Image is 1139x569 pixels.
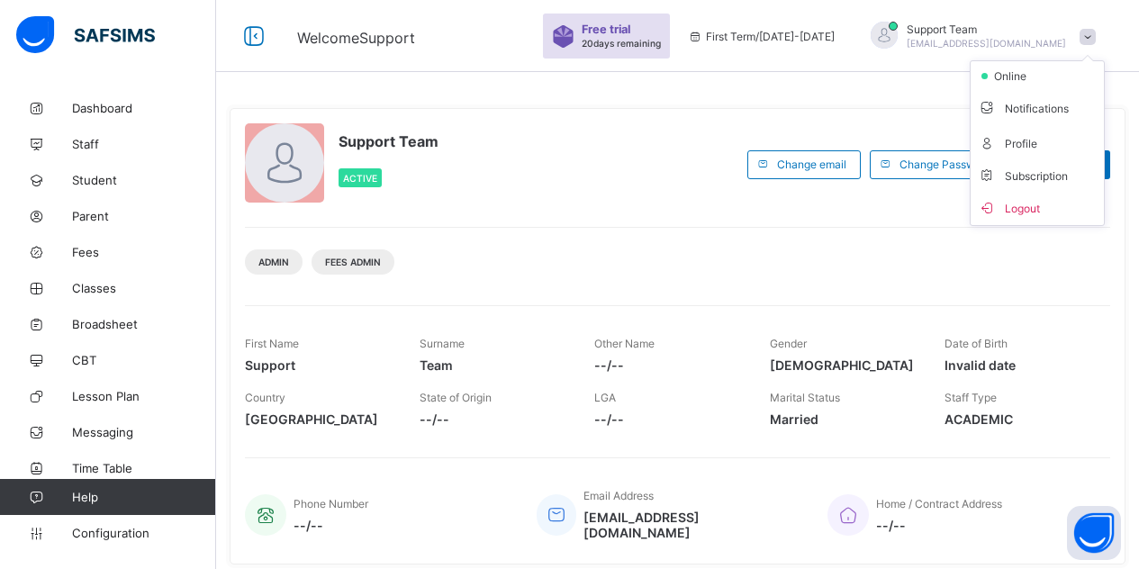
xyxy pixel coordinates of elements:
span: Classes [72,281,216,295]
span: First Name [245,337,299,350]
span: Support Team [907,23,1066,36]
span: Subscription [978,169,1068,183]
button: Open asap [1067,506,1121,560]
span: Admin [258,257,289,267]
span: Free trial [582,23,652,36]
span: Messaging [72,425,216,439]
div: SupportTeam [853,22,1105,51]
span: Logout [978,197,1097,218]
li: dropdown-list-item-null-2 [971,61,1104,90]
span: Help [72,490,215,504]
span: [EMAIL_ADDRESS][DOMAIN_NAME] [583,510,800,540]
span: Email Address [583,489,654,502]
span: [DEMOGRAPHIC_DATA] [770,357,918,373]
span: [GEOGRAPHIC_DATA] [245,411,393,427]
span: ACADEMIC [945,411,1092,427]
span: Surname [420,337,465,350]
span: Profile [978,132,1097,153]
span: Welcome Support [297,29,415,47]
span: Notifications [978,97,1097,118]
li: dropdown-list-item-buttom-7 [971,190,1104,225]
span: --/-- [876,518,1002,533]
span: Support [245,357,393,373]
span: --/-- [294,518,368,533]
img: safsims [16,16,155,54]
span: Other Name [594,337,655,350]
span: Change email [777,158,846,171]
span: Active [343,173,377,184]
span: --/-- [594,357,742,373]
span: Lesson Plan [72,389,216,403]
img: sticker-purple.71386a28dfed39d6af7621340158ba97.svg [552,25,574,48]
span: Fees [72,245,216,259]
span: Fees Admin [325,257,381,267]
span: Staff Type [945,391,997,404]
li: dropdown-list-item-null-6 [971,160,1104,190]
li: dropdown-list-item-text-4 [971,125,1104,160]
span: CBT [72,353,216,367]
span: Parent [72,209,216,223]
span: Staff [72,137,216,151]
span: Gender [770,337,807,350]
span: --/-- [420,411,567,427]
span: --/-- [594,411,742,427]
li: dropdown-list-item-text-3 [971,90,1104,125]
span: [EMAIL_ADDRESS][DOMAIN_NAME] [907,38,1066,49]
span: Support Team [339,132,438,150]
span: Date of Birth [945,337,1008,350]
span: Time Table [72,461,216,475]
span: State of Origin [420,391,492,404]
span: Country [245,391,285,404]
span: Student [72,173,216,187]
span: Dashboard [72,101,216,115]
span: Marital Status [770,391,840,404]
span: Married [770,411,918,427]
span: Invalid date [945,357,1092,373]
span: 20 days remaining [582,38,661,49]
span: online [992,69,1037,83]
span: Team [420,357,567,373]
span: Configuration [72,526,215,540]
span: Broadsheet [72,317,216,331]
span: LGA [594,391,616,404]
span: Phone Number [294,497,368,510]
span: Home / Contract Address [876,497,1002,510]
span: session/term information [688,30,835,43]
span: Change Password [899,158,991,171]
